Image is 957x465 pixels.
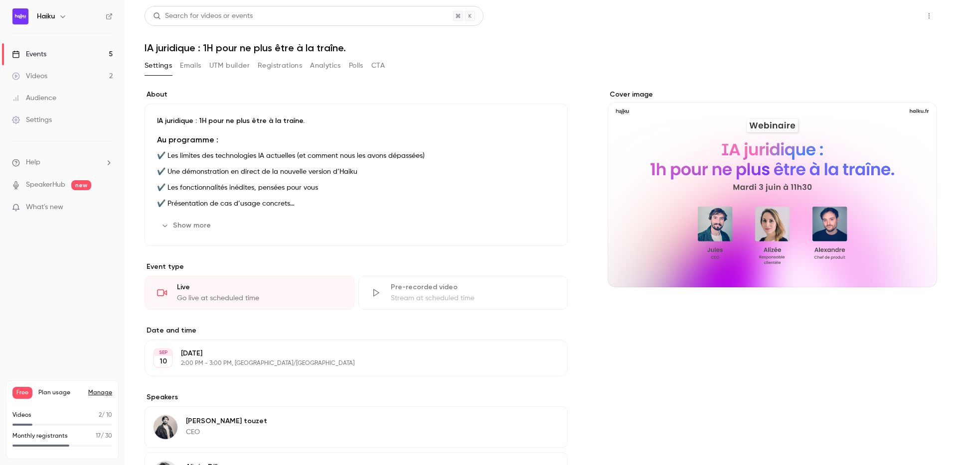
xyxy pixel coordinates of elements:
[391,282,556,292] div: Pre-recorded video
[608,90,937,100] label: Cover image
[608,90,937,287] section: Cover image
[26,202,63,213] span: What's new
[26,180,65,190] a: SpeakerHub
[181,349,515,358] p: [DATE]
[181,359,515,367] p: 2:00 PM - 3:00 PM, [GEOGRAPHIC_DATA]/[GEOGRAPHIC_DATA]
[186,427,267,437] p: CEO
[157,116,555,126] p: IA juridique : 1H pour ne plus être à la traîne.
[157,198,555,210] p: ✔️ Présentation de cas d’usage concrets
[371,58,385,74] button: CTA
[180,58,201,74] button: Emails
[874,6,913,26] button: Share
[154,415,177,439] img: Jules touzet
[157,218,217,233] button: Show more
[145,406,568,448] div: Jules touzet[PERSON_NAME] touzetCEO
[12,71,47,81] div: Videos
[177,293,342,303] div: Go live at scheduled time
[12,49,46,59] div: Events
[145,262,568,272] p: Event type
[12,157,113,168] li: help-dropdown-opener
[145,326,568,336] label: Date and time
[96,432,112,441] p: / 30
[145,42,937,54] h1: IA juridique : 1H pour ne plus être à la traîne.
[358,276,568,310] div: Pre-recorded videoStream at scheduled time
[37,11,55,21] h6: Haiku
[145,392,568,402] label: Speakers
[349,58,363,74] button: Polls
[145,58,172,74] button: Settings
[145,276,354,310] div: LiveGo live at scheduled time
[157,166,555,178] p: ✔️ Une démonstration en direct de la nouvelle version d’Haiku
[12,387,32,399] span: Free
[159,356,167,366] p: 10
[12,115,52,125] div: Settings
[153,11,253,21] div: Search for videos or events
[391,293,556,303] div: Stream at scheduled time
[26,157,40,168] span: Help
[310,58,341,74] button: Analytics
[12,93,56,103] div: Audience
[12,432,68,441] p: Monthly registrants
[99,411,112,420] p: / 10
[12,411,31,420] p: Videos
[96,433,101,439] span: 17
[258,58,302,74] button: Registrations
[99,412,102,418] span: 2
[154,349,172,356] div: SEP
[157,150,555,162] p: ✔️ Les limites des technologies IA actuelles (et comment nous les avons dépassées)
[88,389,112,397] a: Manage
[177,282,342,292] div: Live
[157,182,555,194] p: ✔️ Les fonctionnalités inédites, pensées pour vous
[38,389,82,397] span: Plan usage
[145,90,568,100] label: About
[209,58,250,74] button: UTM builder
[71,180,91,190] span: new
[157,135,218,144] strong: Au programme :
[186,416,267,426] p: [PERSON_NAME] touzet
[12,8,28,24] img: Haiku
